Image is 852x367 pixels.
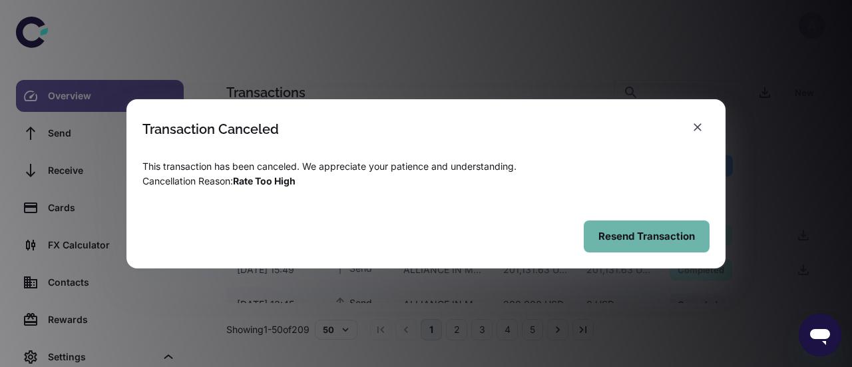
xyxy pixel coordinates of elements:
[799,314,841,356] iframe: Button to launch messaging window
[233,175,296,186] span: Rate Too High
[584,220,710,252] button: Resend Transaction
[142,159,710,174] p: This transaction has been canceled. We appreciate your patience and understanding.
[142,174,710,188] p: Cancellation Reason :
[142,121,279,137] div: Transaction Canceled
